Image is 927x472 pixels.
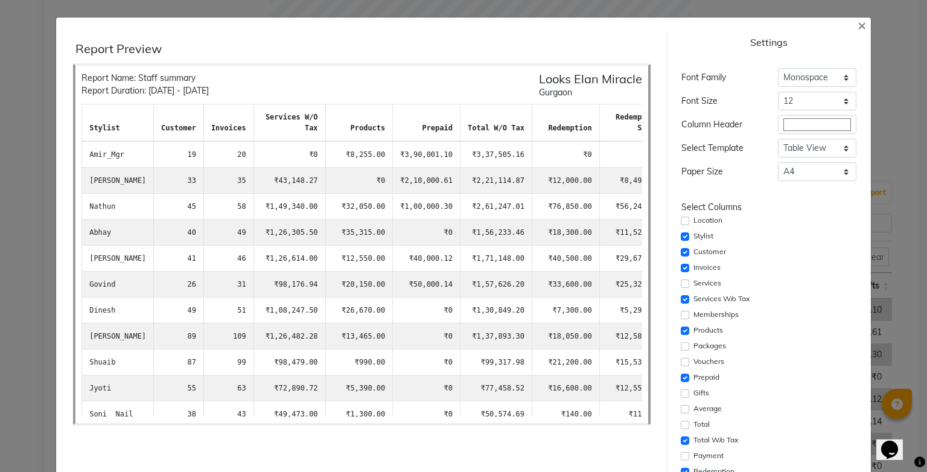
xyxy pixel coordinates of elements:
[693,215,722,226] label: Location
[203,324,253,349] td: 109
[203,375,253,401] td: 63
[599,298,667,324] td: ₹5,299.00
[693,231,713,241] label: Stylist
[532,104,599,142] th: redemption
[599,246,667,272] td: ₹29,670.00
[460,272,532,298] td: ₹1,57,626.20
[693,372,719,383] label: Prepaid
[203,141,253,168] td: 20
[532,375,599,401] td: ₹16,600.00
[81,72,209,85] div: Report Name: Staff summary
[82,104,154,142] th: stylist
[393,194,460,220] td: ₹1,00,000.30
[82,246,154,272] td: [PERSON_NAME]
[253,104,325,142] th: services w/o tax
[681,37,856,48] div: Settings
[75,42,658,56] div: Report Preview
[460,401,532,438] td: ₹50,574.69
[325,141,393,168] td: ₹8,255.00
[393,246,460,272] td: ₹40,000.12
[460,194,532,220] td: ₹2,61,247.01
[203,349,253,375] td: 99
[325,220,393,246] td: ₹35,315.00
[253,194,325,220] td: ₹1,49,340.00
[82,401,154,438] td: Soni _Nail Art
[539,72,642,86] h5: Looks Elan Miracle
[203,298,253,324] td: 51
[154,141,204,168] td: 19
[599,272,667,298] td: ₹25,326.00
[154,324,204,349] td: 89
[693,387,709,398] label: Gifts
[253,141,325,168] td: ₹0
[154,272,204,298] td: 26
[393,168,460,194] td: ₹2,10,000.61
[858,16,866,34] span: ×
[460,375,532,401] td: ₹77,458.52
[532,194,599,220] td: ₹76,850.00
[253,349,325,375] td: ₹98,479.00
[253,298,325,324] td: ₹1,08,247.50
[81,85,209,97] div: Report Duration: [DATE] - [DATE]
[599,324,667,349] td: ₹12,582.00
[532,141,599,168] td: ₹0
[532,401,599,438] td: ₹140.00
[599,401,667,438] td: ₹118.64
[154,349,204,375] td: 87
[203,401,253,438] td: 43
[154,168,204,194] td: 33
[253,220,325,246] td: ₹1,26,305.50
[393,298,460,324] td: ₹0
[599,141,667,168] td: ₹0
[325,375,393,401] td: ₹5,390.00
[693,403,722,414] label: Average
[848,8,876,42] button: Close
[460,298,532,324] td: ₹1,30,849.20
[82,349,154,375] td: Shuaib
[393,401,460,438] td: ₹0
[203,272,253,298] td: 31
[599,168,667,194] td: ₹8,495.00
[599,349,667,375] td: ₹15,532.00
[460,246,532,272] td: ₹1,71,148.00
[693,435,738,445] label: Total W/o Tax
[693,278,721,289] label: Services
[393,104,460,142] th: prepaid
[672,118,769,131] div: Column Header
[154,401,204,438] td: 38
[154,375,204,401] td: 55
[681,201,856,214] div: Select Columns
[203,220,253,246] td: 49
[82,324,154,349] td: [PERSON_NAME]
[82,141,154,168] td: Amir_Mgr
[253,168,325,194] td: ₹43,148.27
[599,104,667,142] th: redemption share
[82,220,154,246] td: Abhay
[154,194,204,220] td: 45
[393,324,460,349] td: ₹0
[460,168,532,194] td: ₹2,21,114.87
[203,104,253,142] th: invoices
[672,95,769,107] div: Font Size
[253,272,325,298] td: ₹98,176.94
[203,168,253,194] td: 35
[82,168,154,194] td: [PERSON_NAME]
[393,375,460,401] td: ₹0
[325,168,393,194] td: ₹0
[672,71,769,84] div: Font Family
[253,324,325,349] td: ₹1,26,482.28
[672,142,769,155] div: Select Template
[693,340,726,351] label: Packages
[876,424,915,460] iframe: chat widget
[154,298,204,324] td: 49
[325,246,393,272] td: ₹12,550.00
[532,220,599,246] td: ₹18,300.00
[539,86,642,99] div: Gurgaon
[460,324,532,349] td: ₹1,37,893.30
[325,324,393,349] td: ₹13,465.00
[154,104,204,142] th: customer
[325,349,393,375] td: ₹990.00
[460,349,532,375] td: ₹99,317.98
[82,298,154,324] td: Dinesh
[693,325,723,336] label: Products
